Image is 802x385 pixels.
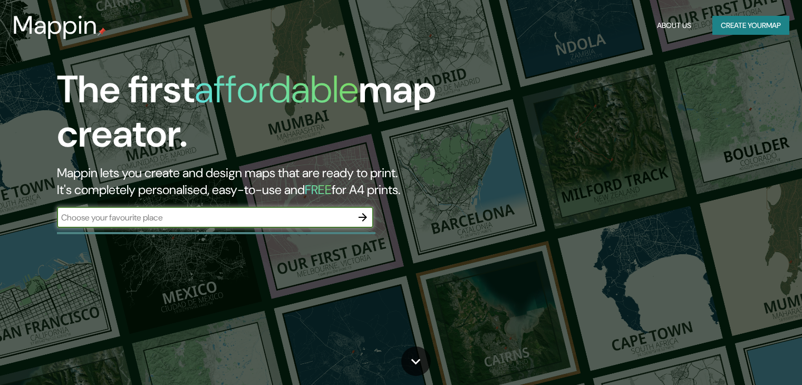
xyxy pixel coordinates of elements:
h3: Mappin [13,11,98,40]
input: Choose your favourite place [57,211,352,224]
h1: The first map creator. [57,68,458,165]
h5: FREE [305,181,332,198]
h1: affordable [195,65,359,114]
h2: Mappin lets you create and design maps that are ready to print. It's completely personalised, eas... [57,165,458,198]
img: mappin-pin [98,27,106,36]
button: About Us [653,16,695,35]
button: Create yourmap [712,16,789,35]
